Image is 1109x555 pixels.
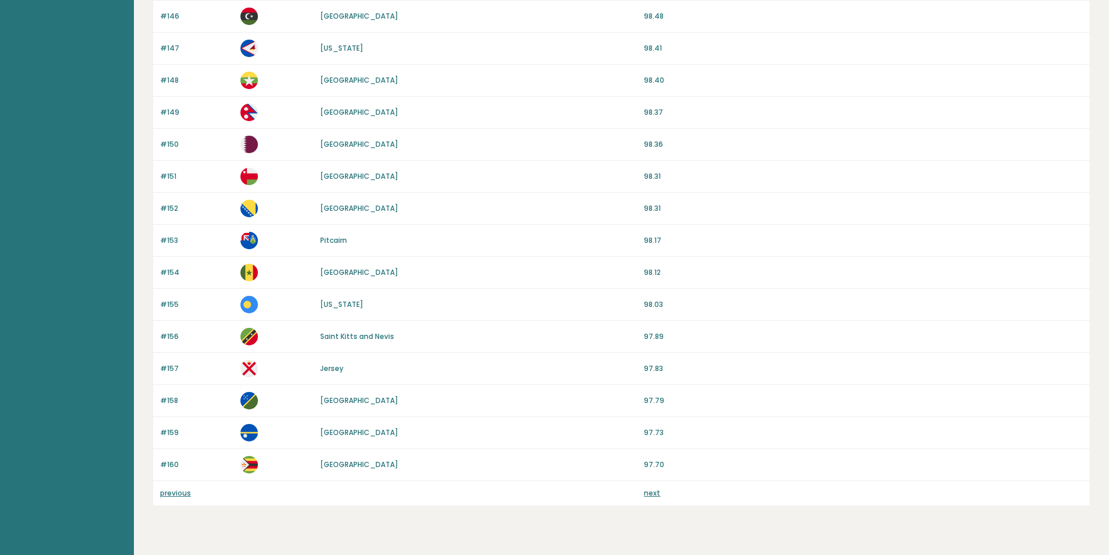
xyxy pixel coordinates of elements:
img: qa.svg [240,136,258,153]
p: #155 [160,299,233,310]
a: [GEOGRAPHIC_DATA] [320,395,398,405]
a: Jersey [320,363,343,373]
img: sb.svg [240,392,258,409]
img: pn.svg [240,232,258,249]
a: [GEOGRAPHIC_DATA] [320,171,398,181]
img: zw.svg [240,456,258,473]
p: #148 [160,75,233,86]
a: [GEOGRAPHIC_DATA] [320,459,398,469]
img: pw.svg [240,296,258,313]
p: 98.31 [644,171,1083,182]
img: kn.svg [240,328,258,345]
p: 98.48 [644,11,1083,22]
p: 97.83 [644,363,1083,374]
p: 98.03 [644,299,1083,310]
img: as.svg [240,40,258,57]
p: #160 [160,459,233,470]
p: 97.89 [644,331,1083,342]
img: np.svg [240,104,258,121]
p: #154 [160,267,233,278]
p: 97.70 [644,459,1083,470]
img: om.svg [240,168,258,185]
p: #158 [160,395,233,406]
p: 97.73 [644,427,1083,438]
a: Pitcairn [320,235,347,245]
img: mm.svg [240,72,258,89]
a: Saint Kitts and Nevis [320,331,394,341]
p: #147 [160,43,233,54]
a: [GEOGRAPHIC_DATA] [320,75,398,85]
a: [GEOGRAPHIC_DATA] [320,267,398,277]
p: 98.40 [644,75,1083,86]
a: previous [160,488,191,498]
p: 98.41 [644,43,1083,54]
a: [US_STATE] [320,43,363,53]
a: [GEOGRAPHIC_DATA] [320,427,398,437]
p: 98.12 [644,267,1083,278]
a: [US_STATE] [320,299,363,309]
a: next [644,488,660,498]
p: 97.79 [644,395,1083,406]
img: je.svg [240,360,258,377]
p: 98.17 [644,235,1083,246]
img: nr.svg [240,424,258,441]
p: #156 [160,331,233,342]
a: [GEOGRAPHIC_DATA] [320,203,398,213]
p: #157 [160,363,233,374]
p: 98.36 [644,139,1083,150]
p: #159 [160,427,233,438]
p: #153 [160,235,233,246]
img: ly.svg [240,8,258,25]
img: ba.svg [240,200,258,217]
p: #149 [160,107,233,118]
p: 98.37 [644,107,1083,118]
p: #146 [160,11,233,22]
p: #151 [160,171,233,182]
a: [GEOGRAPHIC_DATA] [320,11,398,21]
a: [GEOGRAPHIC_DATA] [320,139,398,149]
p: #150 [160,139,233,150]
p: 98.31 [644,203,1083,214]
a: [GEOGRAPHIC_DATA] [320,107,398,117]
img: sn.svg [240,264,258,281]
p: #152 [160,203,233,214]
